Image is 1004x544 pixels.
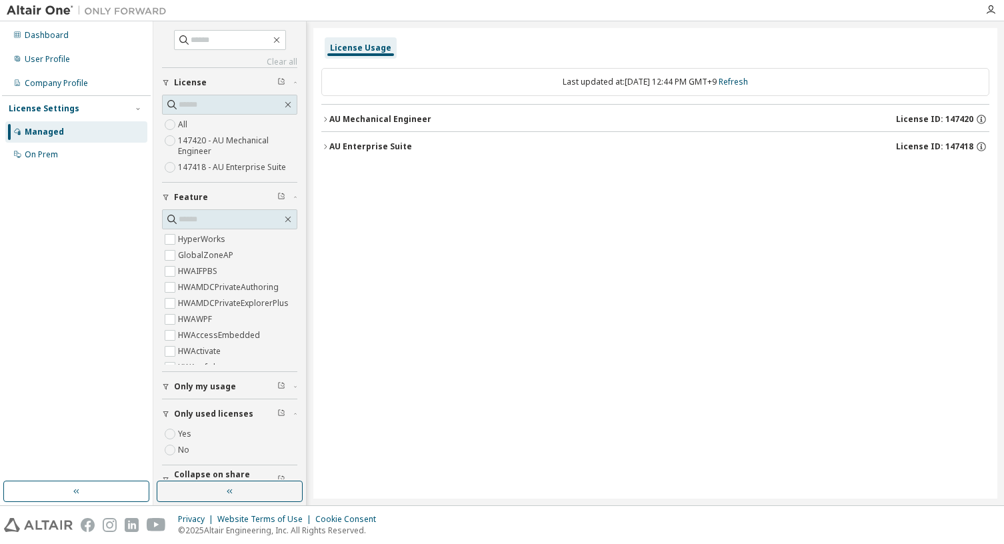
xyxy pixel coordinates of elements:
[178,327,263,343] label: HWAccessEmbedded
[329,141,412,152] div: AU Enterprise Suite
[277,381,285,392] span: Clear filter
[896,114,973,125] span: License ID: 147420
[330,43,391,53] div: License Usage
[277,475,285,485] span: Clear filter
[329,114,431,125] div: AU Mechanical Engineer
[178,231,228,247] label: HyperWorks
[178,159,289,175] label: 147418 - AU Enterprise Suite
[178,263,220,279] label: HWAIFPBS
[162,57,297,67] a: Clear all
[321,68,989,96] div: Last updated at: [DATE] 12:44 PM GMT+9
[162,399,297,429] button: Only used licenses
[315,514,384,525] div: Cookie Consent
[277,192,285,203] span: Clear filter
[178,311,215,327] label: HWAWPF
[162,465,297,495] button: Collapse on share string
[178,514,217,525] div: Privacy
[162,68,297,97] button: License
[25,149,58,160] div: On Prem
[217,514,315,525] div: Website Terms of Use
[103,518,117,532] img: instagram.svg
[277,409,285,419] span: Clear filter
[25,30,69,41] div: Dashboard
[25,54,70,65] div: User Profile
[178,525,384,536] p: © 2025 Altair Engineering, Inc. All Rights Reserved.
[174,409,253,419] span: Only used licenses
[7,4,173,17] img: Altair One
[321,105,989,134] button: AU Mechanical EngineerLicense ID: 147420
[178,442,192,458] label: No
[25,127,64,137] div: Managed
[81,518,95,532] img: facebook.svg
[719,76,748,87] a: Refresh
[277,77,285,88] span: Clear filter
[178,426,194,442] label: Yes
[174,77,207,88] span: License
[178,247,236,263] label: GlobalZoneAP
[147,518,166,532] img: youtube.svg
[321,132,989,161] button: AU Enterprise SuiteLicense ID: 147418
[9,103,79,114] div: License Settings
[162,183,297,212] button: Feature
[178,295,291,311] label: HWAMDCPrivateExplorerPlus
[174,192,208,203] span: Feature
[896,141,973,152] span: License ID: 147418
[178,359,221,375] label: HWAcufwh
[25,78,88,89] div: Company Profile
[125,518,139,532] img: linkedin.svg
[178,133,297,159] label: 147420 - AU Mechanical Engineer
[178,343,223,359] label: HWActivate
[174,469,277,491] span: Collapse on share string
[4,518,73,532] img: altair_logo.svg
[162,372,297,401] button: Only my usage
[174,381,236,392] span: Only my usage
[178,279,281,295] label: HWAMDCPrivateAuthoring
[178,117,190,133] label: All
